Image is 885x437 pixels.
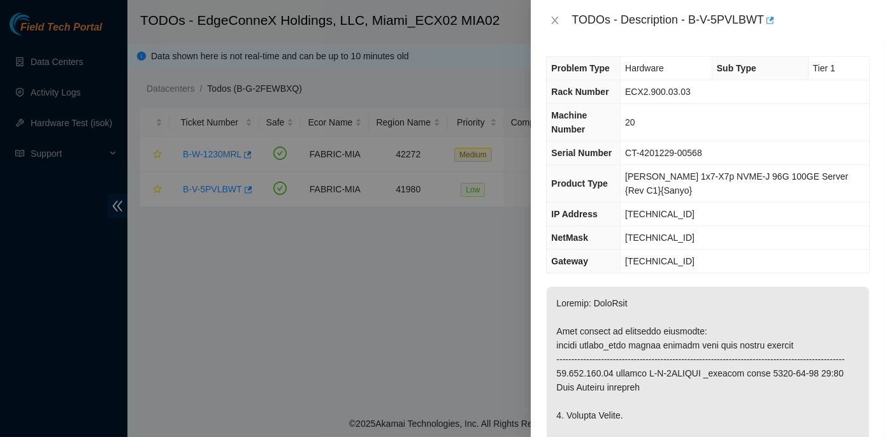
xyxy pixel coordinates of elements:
[625,209,694,219] span: [TECHNICAL_ID]
[551,110,587,134] span: Machine Number
[625,233,694,243] span: [TECHNICAL_ID]
[551,256,588,266] span: Gateway
[625,171,848,196] span: [PERSON_NAME] 1x7-X7p NVME-J 96G 100GE Server {Rev C1}{Sanyo}
[813,63,835,73] span: Tier 1
[625,256,694,266] span: [TECHNICAL_ID]
[572,10,870,31] div: TODOs - Description - B-V-5PVLBWT
[717,63,756,73] span: Sub Type
[625,148,702,158] span: CT-4201229-00568
[625,117,635,127] span: 20
[625,63,664,73] span: Hardware
[551,148,612,158] span: Serial Number
[551,87,608,97] span: Rack Number
[551,178,607,189] span: Product Type
[550,15,560,25] span: close
[546,15,564,27] button: Close
[551,209,597,219] span: IP Address
[625,87,691,97] span: ECX2.900.03.03
[551,233,588,243] span: NetMask
[551,63,610,73] span: Problem Type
